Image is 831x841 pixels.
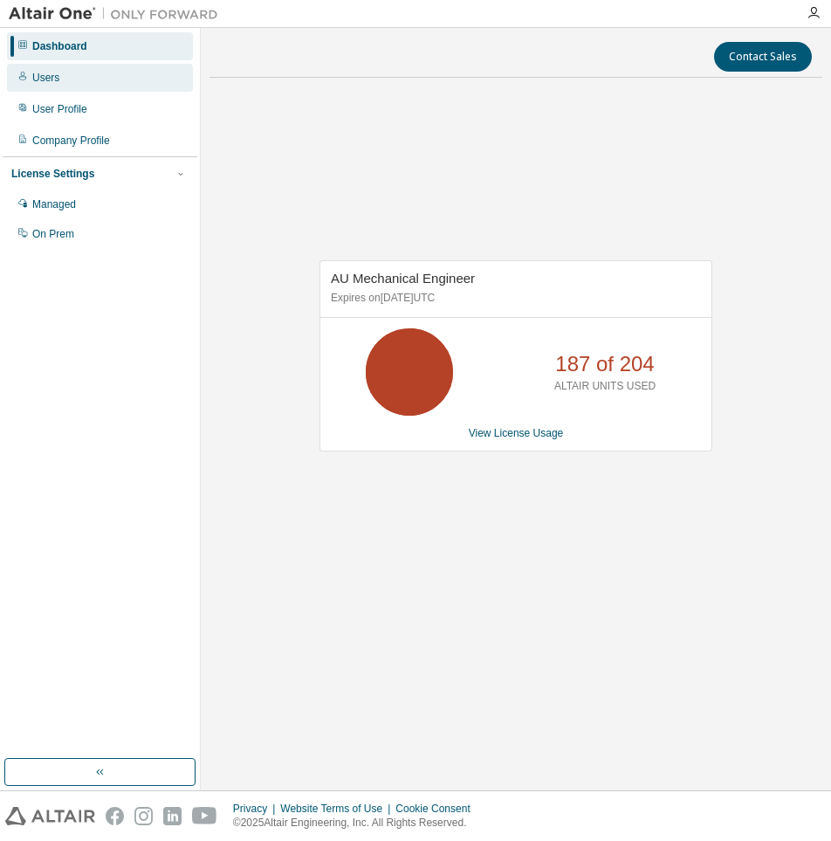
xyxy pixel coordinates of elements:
div: Dashboard [32,39,87,53]
div: Website Terms of Use [280,802,395,816]
p: © 2025 Altair Engineering, Inc. All Rights Reserved. [233,816,481,831]
img: linkedin.svg [163,807,182,825]
img: facebook.svg [106,807,124,825]
img: Altair One [9,5,227,23]
p: ALTAIR UNITS USED [554,379,656,394]
img: altair_logo.svg [5,807,95,825]
div: License Settings [11,167,94,181]
div: Company Profile [32,134,110,148]
p: 187 of 204 [555,349,654,379]
div: User Profile [32,102,87,116]
p: Expires on [DATE] UTC [331,291,697,306]
img: instagram.svg [134,807,153,825]
div: On Prem [32,227,74,241]
span: AU Mechanical Engineer [331,271,475,286]
img: youtube.svg [192,807,217,825]
div: Users [32,71,59,85]
a: View License Usage [469,427,564,439]
div: Privacy [233,802,280,816]
button: Contact Sales [714,42,812,72]
div: Managed [32,197,76,211]
div: Cookie Consent [395,802,480,816]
